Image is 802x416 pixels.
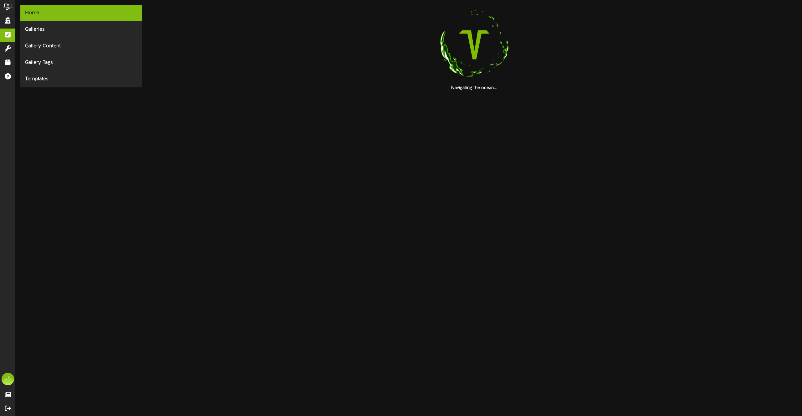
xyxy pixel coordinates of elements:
[451,86,497,90] strong: Navigating the ocean...
[20,71,142,87] div: Templates
[2,373,14,385] div: JS
[20,55,142,71] div: Gallery Tags
[434,5,514,85] img: loading-spinner-1.png
[20,21,142,38] div: Galleries
[20,38,142,55] div: Gallery Content
[20,5,142,21] div: Home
